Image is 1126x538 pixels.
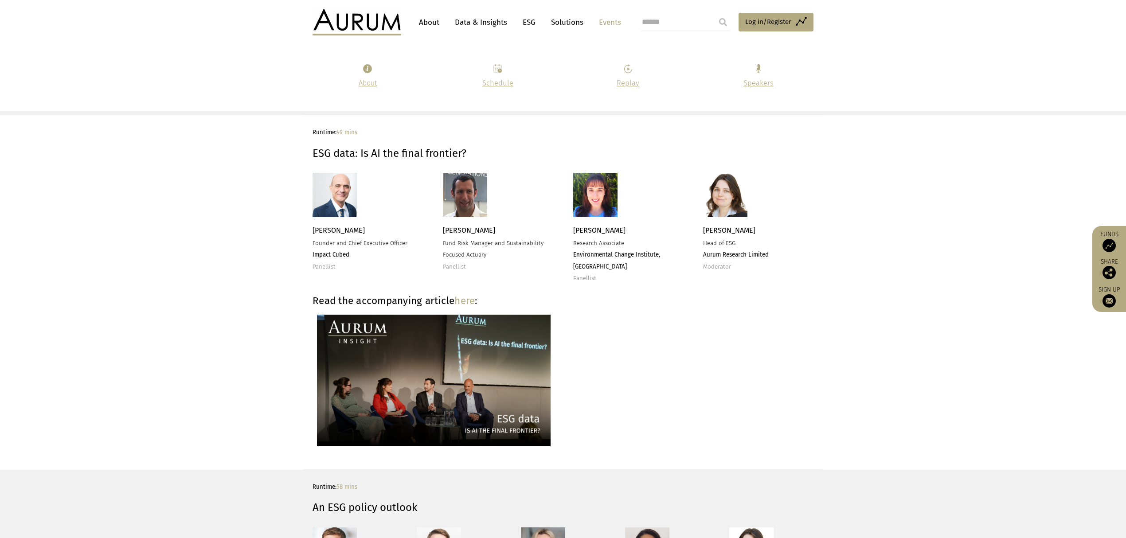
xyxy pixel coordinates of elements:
iframe: ESG data: Is AI the final frontier [573,313,811,447]
a: Funds [1097,230,1122,252]
strong: Aurum Research Limited [703,251,769,258]
a: Data & Insights [450,14,512,31]
span: [PERSON_NAME] [443,226,495,234]
span: Log in/Register [745,16,791,27]
span: Research Associate [573,240,624,247]
a: Speakers [743,79,774,87]
img: Sign up to our newsletter [1103,294,1116,308]
strong: Environmental Change Institute, [GEOGRAPHIC_DATA] [573,251,660,270]
a: Sign up [1097,286,1122,308]
a: ESG [518,14,540,31]
span: Founder and Chief Executive Officer [313,240,407,247]
a: About [359,79,377,87]
span: Fund Risk Manager and Sustainability Focused Actuary [443,240,543,258]
span: Runtime: [313,129,357,136]
span: Panellist [313,263,336,270]
span: Runtime: [313,483,357,491]
strong: ESG data: Is AI the final frontier? [313,147,466,160]
strong: An ESG policy outlook [313,501,417,514]
span: 49 mins [336,129,357,136]
span: 58 mins [336,483,357,491]
a: Log in/Register [739,13,813,31]
a: Events [594,14,621,31]
a: Replay [617,79,639,87]
a: Schedule [482,79,513,87]
span: Moderator [703,263,731,270]
img: Share this post [1103,266,1116,279]
a: here [454,295,475,307]
strong: Read the accompanying article : [313,295,477,307]
a: About [414,14,444,31]
a: Solutions [547,14,588,31]
span: Head of ESG [703,240,735,247]
span: [PERSON_NAME] [313,226,365,234]
strong: Impact Cubed [313,251,349,258]
div: Share [1097,259,1122,279]
img: Aurum [313,9,401,35]
span: [PERSON_NAME] [573,226,626,234]
span: [PERSON_NAME] [703,226,755,234]
img: Access Funds [1103,239,1116,252]
input: Submit [714,13,732,31]
span: Panellist [573,275,596,282]
span: Panellist [443,263,466,270]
